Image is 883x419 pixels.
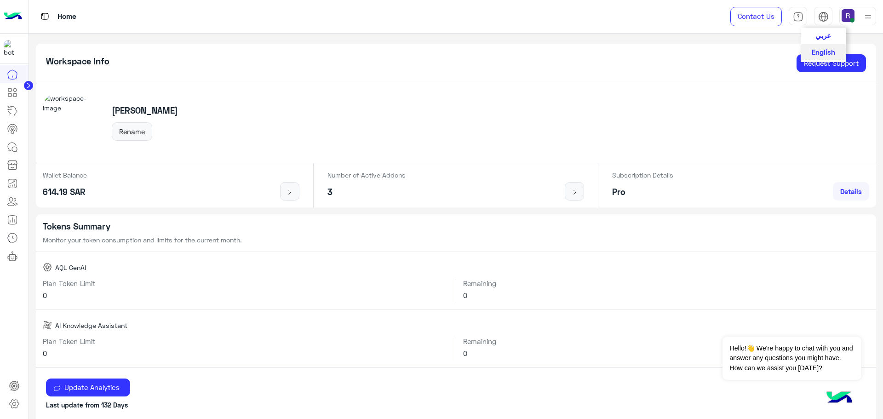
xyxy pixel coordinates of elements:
[612,187,673,197] h5: Pro
[797,54,866,73] a: Request Support
[815,31,831,40] span: عربي
[327,187,406,197] h5: 3
[463,291,869,299] h6: 0
[46,400,866,410] p: Last update from 132 Days
[823,382,855,414] img: hulul-logo.png
[55,321,127,330] span: AI Knowledge Assistant
[43,337,449,345] h6: Plan Token Limit
[43,263,52,272] img: AQL GenAI
[112,122,152,141] button: Rename
[43,187,87,197] h5: 614.19 SAR
[812,48,835,56] span: English
[43,235,870,245] p: Monitor your token consumption and limits for the current month.
[57,11,76,23] p: Home
[4,40,20,57] img: 322853014244696
[61,383,123,391] span: Update Analytics
[43,221,870,232] h5: Tokens Summary
[862,11,874,23] img: profile
[46,56,109,67] h5: Workspace Info
[789,7,807,26] a: tab
[43,321,52,330] img: AI Knowledge Assistant
[569,189,580,196] img: icon
[842,9,854,22] img: userImage
[43,170,87,180] p: Wallet Balance
[43,93,102,152] img: workspace-image
[463,279,869,287] h6: Remaining
[284,189,296,196] img: icon
[327,170,406,180] p: Number of Active Addons
[730,7,782,26] a: Contact Us
[818,11,829,22] img: tab
[840,187,862,195] span: Details
[53,385,61,392] img: update icon
[46,379,130,397] button: Update Analytics
[43,279,449,287] h6: Plan Token Limit
[4,7,22,26] img: Logo
[801,44,846,61] button: English
[43,349,449,357] h6: 0
[793,11,803,22] img: tab
[39,11,51,22] img: tab
[112,105,178,116] h5: [PERSON_NAME]
[463,349,869,357] h6: 0
[833,182,869,201] a: Details
[801,28,846,44] button: عربي
[463,337,869,345] h6: Remaining
[612,170,673,180] p: Subscription Details
[722,337,861,380] span: Hello!👋 We're happy to chat with you and answer any questions you might have. How can we assist y...
[55,263,86,272] span: AQL GenAI
[43,291,449,299] h6: 0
